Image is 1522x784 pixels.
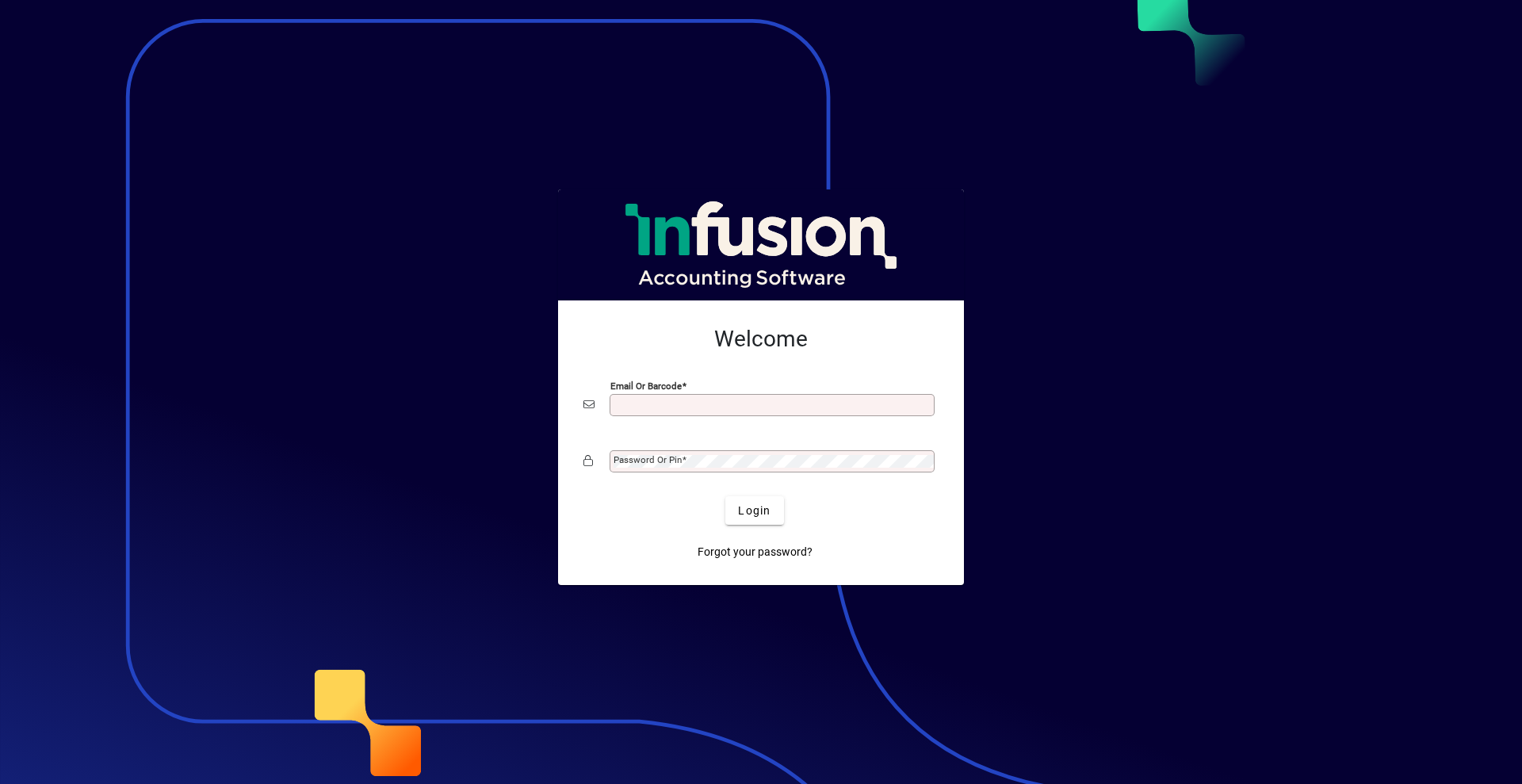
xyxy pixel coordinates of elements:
[691,537,819,566] a: Forgot your password?
[583,326,939,353] h2: Welcome
[610,381,682,392] mat-label: Email or Barcode
[738,503,771,519] span: Login
[698,544,813,560] span: Forgot your password?
[614,454,682,465] mat-label: Password or Pin
[725,496,783,525] button: Login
